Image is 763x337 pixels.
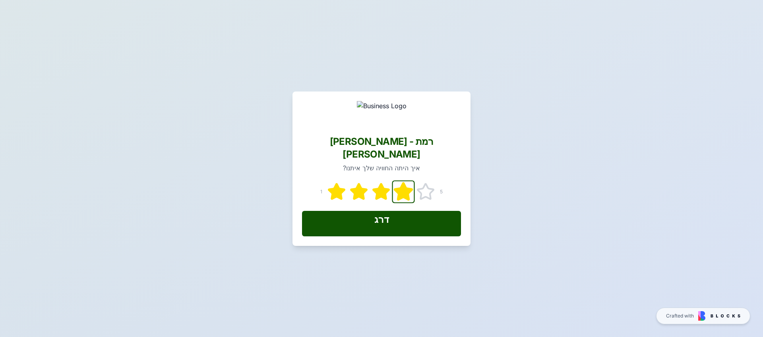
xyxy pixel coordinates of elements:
[666,313,694,319] span: Crafted with
[357,101,407,127] img: Business Logo
[302,163,461,173] p: איך היתה החוויה שלך איתנו?
[320,189,322,195] span: 1
[374,213,389,226] div: דרג
[440,189,443,195] span: 5
[302,135,461,161] div: [PERSON_NAME] - רמת [PERSON_NAME]
[698,311,740,321] img: Blocks
[656,308,750,324] a: Crafted with
[302,211,461,236] button: דרג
